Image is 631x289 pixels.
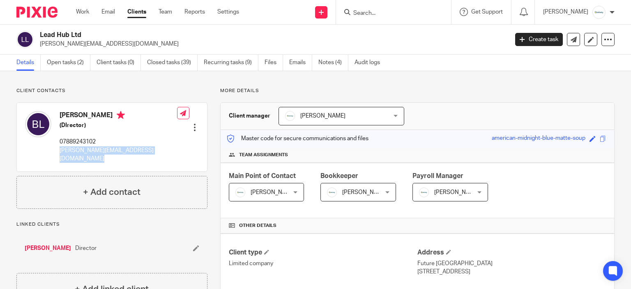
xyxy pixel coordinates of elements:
[417,268,606,276] p: [STREET_ADDRESS]
[235,187,245,197] img: Infinity%20Logo%20with%20Whitespace%20.png
[60,121,177,129] h5: (DIrector)
[515,33,563,46] a: Create task
[40,31,410,39] h2: Lead Hub Ltd
[285,111,295,121] img: Infinity%20Logo%20with%20Whitespace%20.png
[417,259,606,268] p: Future [GEOGRAPHIC_DATA]
[47,55,90,71] a: Open tasks (2)
[60,111,177,121] h4: [PERSON_NAME]
[76,8,89,16] a: Work
[355,55,386,71] a: Audit logs
[471,9,503,15] span: Get Support
[16,7,58,18] img: Pixie
[97,55,141,71] a: Client tasks (0)
[25,111,51,137] img: svg%3E
[16,88,207,94] p: Client contacts
[592,6,606,19] img: Infinity%20Logo%20with%20Whitespace%20.png
[318,55,348,71] a: Notes (4)
[300,113,345,119] span: [PERSON_NAME]
[492,134,585,143] div: american-midnight-blue-matte-soup
[25,244,71,252] a: [PERSON_NAME]
[434,190,479,195] span: [PERSON_NAME]
[320,173,358,179] span: Bookkeeper
[352,10,426,17] input: Search
[229,112,270,120] h3: Client manager
[229,259,417,268] p: Limited company
[327,187,337,197] img: Infinity%20Logo%20with%20Whitespace%20.png
[239,152,288,158] span: Team assignments
[220,88,615,94] p: More details
[127,8,146,16] a: Clients
[101,8,115,16] a: Email
[289,55,312,71] a: Emails
[229,173,296,179] span: Main Point of Contact
[229,248,417,257] h4: Client type
[75,244,97,252] span: Director
[204,55,258,71] a: Recurring tasks (9)
[147,55,198,71] a: Closed tasks (39)
[251,190,296,195] span: [PERSON_NAME]
[16,221,207,228] p: Linked clients
[412,173,463,179] span: Payroll Manager
[417,248,606,257] h4: Address
[342,190,387,195] span: [PERSON_NAME]
[60,146,177,163] p: [PERSON_NAME][EMAIL_ADDRESS][DOMAIN_NAME]
[184,8,205,16] a: Reports
[159,8,172,16] a: Team
[265,55,283,71] a: Files
[60,138,177,146] p: 07889243102
[16,31,34,48] img: svg%3E
[543,8,588,16] p: [PERSON_NAME]
[217,8,239,16] a: Settings
[419,187,429,197] img: Infinity%20Logo%20with%20Whitespace%20.png
[117,111,125,119] i: Primary
[16,55,41,71] a: Details
[40,40,503,48] p: [PERSON_NAME][EMAIL_ADDRESS][DOMAIN_NAME]
[239,222,276,229] span: Other details
[227,134,368,143] p: Master code for secure communications and files
[83,186,140,199] h4: + Add contact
